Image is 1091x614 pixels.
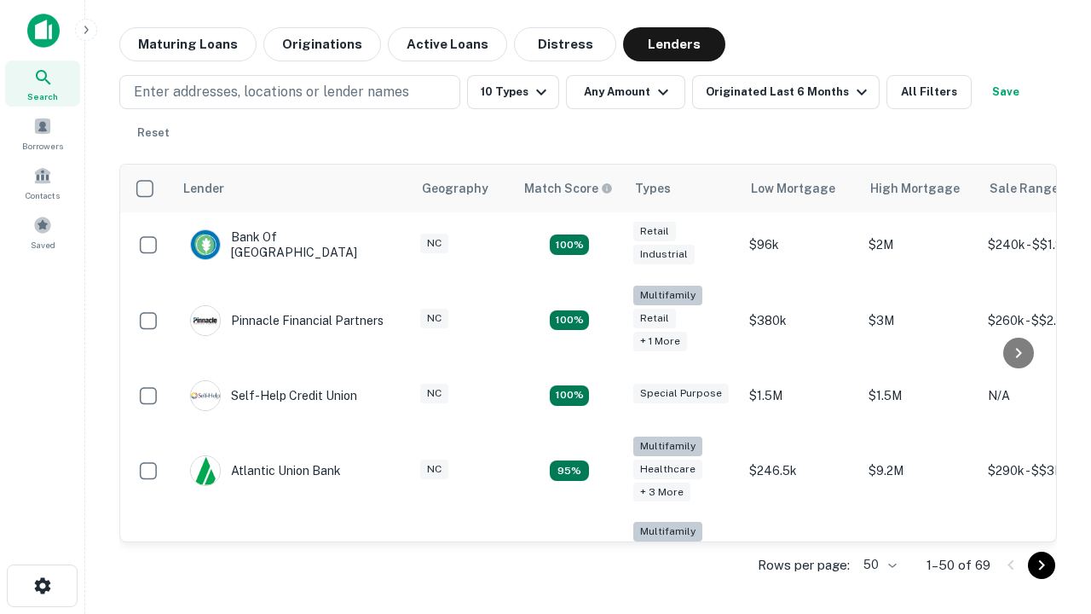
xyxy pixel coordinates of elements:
div: Retail [633,222,676,241]
td: $3M [860,277,979,363]
div: NC [420,309,448,328]
button: Enter addresses, locations or lender names [119,75,460,109]
div: + 3 more [633,483,690,502]
button: Active Loans [388,27,507,61]
div: NC [420,384,448,403]
div: The Fidelity Bank [190,542,328,572]
div: Special Purpose [633,384,729,403]
h6: Match Score [524,179,609,198]
td: $9.2M [860,428,979,514]
span: Contacts [26,188,60,202]
td: $380k [741,277,860,363]
th: Types [625,165,741,212]
td: $1.5M [741,363,860,428]
div: Sale Range [990,178,1059,199]
p: Rows per page: [758,555,850,576]
th: Low Mortgage [741,165,860,212]
td: $246.5k [741,428,860,514]
th: Lender [173,165,412,212]
div: NC [420,460,448,479]
div: Multifamily [633,522,702,542]
div: Capitalize uses an advanced AI algorithm to match your search with the best lender. The match sco... [524,179,613,198]
td: $246k [741,513,860,600]
button: 10 Types [467,75,559,109]
img: picture [191,230,220,259]
th: Geography [412,165,514,212]
th: High Mortgage [860,165,979,212]
td: $2M [860,212,979,277]
button: Go to next page [1028,552,1055,579]
p: Enter addresses, locations or lender names [134,82,409,102]
button: Originations [263,27,381,61]
img: picture [191,306,220,335]
a: Borrowers [5,110,80,156]
button: Distress [514,27,616,61]
th: Capitalize uses an advanced AI algorithm to match your search with the best lender. The match sco... [514,165,625,212]
span: Saved [31,238,55,252]
button: Lenders [623,27,725,61]
div: Atlantic Union Bank [190,455,341,486]
button: Originated Last 6 Months [692,75,880,109]
a: Contacts [5,159,80,206]
iframe: Chat Widget [1006,423,1091,505]
div: + 1 more [633,332,687,351]
div: Lender [183,178,224,199]
img: picture [191,456,220,485]
button: Save your search to get updates of matches that match your search criteria. [978,75,1033,109]
a: Search [5,61,80,107]
span: Search [27,90,58,103]
div: Matching Properties: 16, hasApolloMatch: undefined [550,235,589,255]
button: All Filters [886,75,972,109]
p: 1–50 of 69 [926,555,990,576]
div: Multifamily [633,286,702,305]
div: Retail [633,309,676,328]
img: picture [191,381,220,410]
div: Geography [422,178,488,199]
div: Types [635,178,671,199]
div: Self-help Credit Union [190,380,357,411]
div: Pinnacle Financial Partners [190,305,384,336]
td: $3.2M [860,513,979,600]
a: Saved [5,209,80,255]
button: Reset [126,116,181,150]
div: Bank Of [GEOGRAPHIC_DATA] [190,229,395,260]
div: Low Mortgage [751,178,835,199]
td: $1.5M [860,363,979,428]
div: Matching Properties: 11, hasApolloMatch: undefined [550,385,589,406]
span: Borrowers [22,139,63,153]
div: Healthcare [633,460,702,479]
div: 50 [857,553,899,577]
button: Maturing Loans [119,27,257,61]
div: Matching Properties: 9, hasApolloMatch: undefined [550,460,589,481]
img: capitalize-icon.png [27,14,60,48]
div: Originated Last 6 Months [706,82,872,102]
div: Matching Properties: 17, hasApolloMatch: undefined [550,310,589,331]
div: Industrial [633,245,695,264]
div: High Mortgage [870,178,960,199]
div: NC [420,234,448,253]
td: $96k [741,212,860,277]
button: Any Amount [566,75,685,109]
div: Multifamily [633,437,702,456]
